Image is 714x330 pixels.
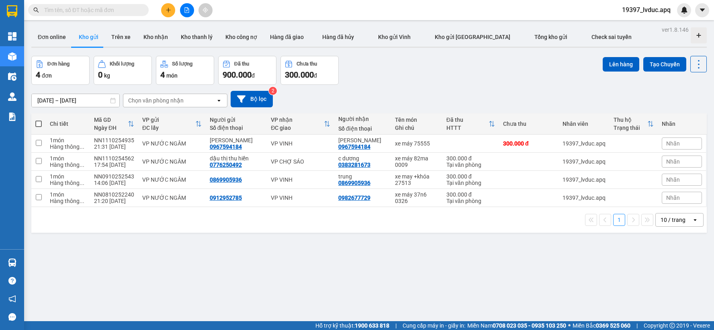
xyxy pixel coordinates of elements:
img: warehouse-icon [8,52,16,61]
div: Hàng thông thường [50,143,86,150]
div: 0967594184 [210,143,242,150]
img: logo-vxr [7,5,17,17]
div: Chi tiết [50,121,86,127]
input: Tìm tên, số ĐT hoặc mã đơn [44,6,139,14]
span: Miền Nam [467,321,566,330]
div: Số điện thoại [338,125,387,132]
button: Kho công nợ [219,27,264,47]
button: Lên hàng [603,57,639,72]
span: search [33,7,39,13]
span: ⚪️ [568,324,571,327]
button: Hàng đã giao [264,27,310,47]
div: Chưa thu [503,121,554,127]
div: 19397_lvduc.apq [563,195,606,201]
span: | [636,321,638,330]
div: 0383281673 [338,162,370,168]
div: 0912952785 [210,195,242,201]
div: NN1110254562 [94,155,134,162]
span: Hỗ trợ kỹ thuật: [315,321,389,330]
div: xe may +khóa 27513 [395,173,438,186]
span: question-circle [8,277,16,285]
span: notification [8,295,16,303]
div: trung [338,173,387,180]
div: Tại văn phòng [446,198,495,204]
svg: open [216,97,222,104]
div: NN1110254935 [94,137,134,143]
span: 300.000 [285,70,314,80]
div: 1 món [50,191,86,198]
div: 19397_lvduc.apq [563,158,606,165]
strong: 1900 633 818 [355,322,389,329]
div: VP gửi [142,117,195,123]
div: 0869905936 [338,180,370,186]
div: Tạo kho hàng mới [691,27,707,43]
div: Số lượng [172,61,192,67]
div: 19397_lvduc.apq [563,176,606,183]
div: 300.000 đ [446,173,495,180]
strong: 0369 525 060 [596,322,630,329]
span: Miền Bắc [573,321,630,330]
svg: open [692,217,698,223]
div: 300.000 đ [446,155,495,162]
div: 1 món [50,173,86,180]
div: Ngày ĐH [94,125,128,131]
span: caret-down [699,6,706,14]
th: Toggle SortBy [267,113,334,135]
img: solution-icon [8,113,16,121]
strong: 0708 023 035 - 0935 103 250 [493,322,566,329]
span: ... [80,198,84,204]
span: Nhãn [666,195,680,201]
div: Tên món [395,117,438,123]
div: Người gửi [210,117,263,123]
div: VP VINH [271,195,330,201]
span: món [166,72,178,79]
button: Số lượng4món [156,56,214,85]
div: Trạng thái [614,125,647,131]
span: 4 [160,70,165,80]
span: Tổng kho gửi [534,34,567,40]
span: Nhãn [666,176,680,183]
div: ĐC lấy [142,125,195,131]
div: Hàng thông thường [50,180,86,186]
span: ... [80,180,84,186]
div: 1 món [50,155,86,162]
button: plus [161,3,175,17]
button: Đơn hàng4đơn [31,56,90,85]
div: VP CHỢ SÁO [271,158,330,165]
div: VP NƯỚC NGẦM [142,140,202,147]
div: 0982677729 [338,195,370,201]
button: file-add [180,3,194,17]
div: 17:54 [DATE] [94,162,134,168]
div: VP VINH [271,140,330,147]
div: VP NƯỚC NGẦM [142,176,202,183]
span: 19397_lvduc.apq [616,5,677,15]
div: hoàng dũng [338,137,387,143]
button: Đơn online [31,27,72,47]
div: Nhãn [662,121,702,127]
div: Chọn văn phòng nhận [128,96,184,105]
div: c dương [338,155,387,162]
img: warehouse-icon [8,72,16,81]
div: Mã GD [94,117,128,123]
div: 300.000 đ [503,140,554,147]
div: VP VINH [271,176,330,183]
span: 900.000 [223,70,252,80]
div: xe máy 82ma 0009 [395,155,438,168]
button: Bộ lọc [231,91,273,107]
div: 0967594184 [338,143,370,150]
span: đơn [42,72,52,79]
span: copyright [669,323,675,328]
span: Hàng đã hủy [322,34,354,40]
div: Hàng thông thường [50,162,86,168]
span: Kho gửi Vinh [378,34,411,40]
div: 300.000 đ [446,191,495,198]
button: Trên xe [105,27,137,47]
button: aim [198,3,213,17]
div: 10 / trang [661,216,685,224]
div: ver 1.8.146 [662,25,689,34]
button: Kho gửi [72,27,105,47]
div: 0776250492 [210,162,242,168]
img: icon-new-feature [681,6,688,14]
span: đ [314,72,317,79]
div: Chưa thu [297,61,317,67]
